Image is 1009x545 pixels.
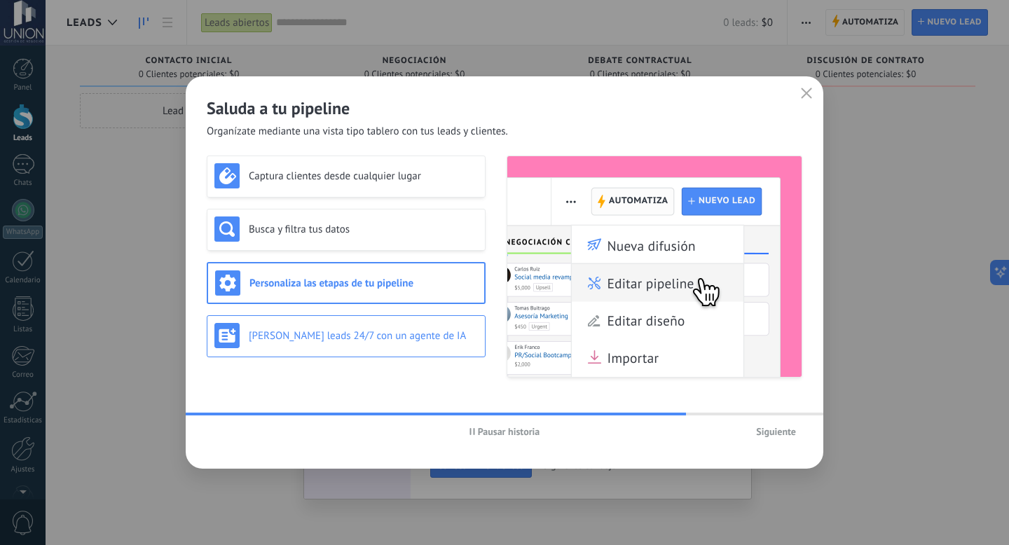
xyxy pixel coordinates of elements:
h3: Busca y filtra tus datos [249,223,478,236]
span: Pausar historia [478,427,540,436]
h2: Saluda a tu pipeline [207,97,802,119]
h3: Personaliza las etapas de tu pipeline [249,277,477,290]
span: Organízate mediante una vista tipo tablero con tus leads y clientes. [207,125,508,139]
span: Siguiente [756,427,796,436]
button: Siguiente [750,421,802,442]
h3: [PERSON_NAME] leads 24/7 con un agente de IA [249,329,478,343]
button: Pausar historia [463,421,547,442]
h3: Captura clientes desde cualquier lugar [249,170,478,183]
